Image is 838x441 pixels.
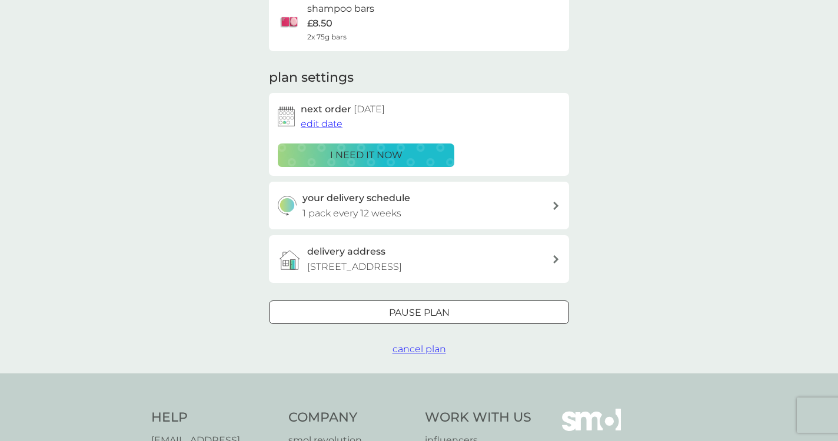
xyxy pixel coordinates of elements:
img: shampoo bars [278,10,301,34]
p: i need it now [330,148,403,163]
p: 1 pack every 12 weeks [302,206,401,221]
p: £8.50 [307,16,332,31]
button: cancel plan [393,342,446,357]
h3: delivery address [307,244,385,259]
span: 2x 75g bars [307,31,347,42]
h2: plan settings [269,69,354,87]
h2: next order [301,102,385,117]
button: Pause plan [269,300,569,324]
span: edit date [301,118,342,129]
p: [STREET_ADDRESS] [307,259,402,275]
h4: Company [288,409,414,427]
button: your delivery schedule1 pack every 12 weeks [269,182,569,229]
p: Pause plan [389,305,450,320]
h4: Help [151,409,277,427]
span: [DATE] [354,103,385,115]
a: delivery address[STREET_ADDRESS] [269,235,569,283]
h3: your delivery schedule [302,191,410,206]
button: edit date [301,116,342,132]
span: cancel plan [393,343,446,355]
h4: Work With Us [425,409,531,427]
h6: shampoo bars [307,1,374,16]
button: i need it now [278,143,454,167]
